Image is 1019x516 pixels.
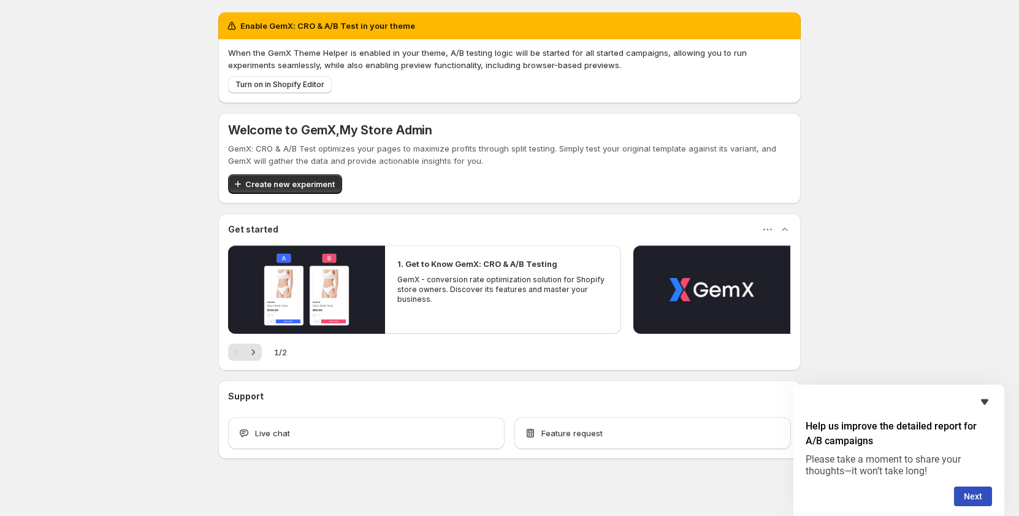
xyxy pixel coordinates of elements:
[228,245,385,334] button: Play video
[954,487,992,506] button: Next question
[806,419,992,449] h2: Help us improve the detailed report for A/B campaigns
[633,245,790,334] button: Play video
[228,223,278,236] h3: Get started
[806,453,992,477] p: Please take a moment to share your thoughts—it won’t take long!
[541,427,603,439] span: Feature request
[977,395,992,409] button: Hide survey
[235,80,324,90] span: Turn on in Shopify Editor
[397,258,557,270] h2: 1. Get to Know GemX: CRO & A/B Testing
[228,76,332,93] button: Turn on in Shopify Editor
[336,123,432,137] span: , My Store Admin
[228,174,342,194] button: Create new experiment
[228,344,262,361] nav: Pagination
[245,178,335,190] span: Create new experiment
[228,47,791,71] p: When the GemX Theme Helper is enabled in your theme, A/B testing logic will be started for all st...
[397,275,608,304] p: GemX - conversion rate optimization solution for Shopify store owners. Discover its features and ...
[274,346,287,358] span: 1 / 2
[228,142,791,167] p: GemX: CRO & A/B Test optimizes your pages to maximize profits through split testing. Simply test ...
[806,395,992,506] div: Help us improve the detailed report for A/B campaigns
[255,427,290,439] span: Live chat
[228,123,432,137] h5: Welcome to GemX
[245,344,262,361] button: Next
[240,20,415,32] h2: Enable GemX: CRO & A/B Test in your theme
[228,390,264,402] h3: Support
